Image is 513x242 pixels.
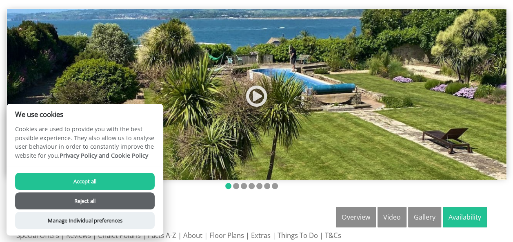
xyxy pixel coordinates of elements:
button: Manage Individual preferences [15,212,155,229]
a: Extras [251,231,271,240]
a: T&Cs [325,231,341,240]
a: Availability [443,207,487,227]
a: Privacy Policy and Cookie Policy [60,152,148,159]
button: Accept all [15,173,155,190]
a: Floor Plans [209,231,244,240]
p: Cookies are used to provide you with the best possible experience. They also allow us to analyse ... [7,125,163,166]
a: Things To Do [278,231,318,240]
a: Video [378,207,406,227]
a: Gallery [408,207,441,227]
a: About [183,231,202,240]
h2: We use cookies [7,110,163,118]
a: Overview [336,207,376,227]
button: Reject all [15,192,155,209]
